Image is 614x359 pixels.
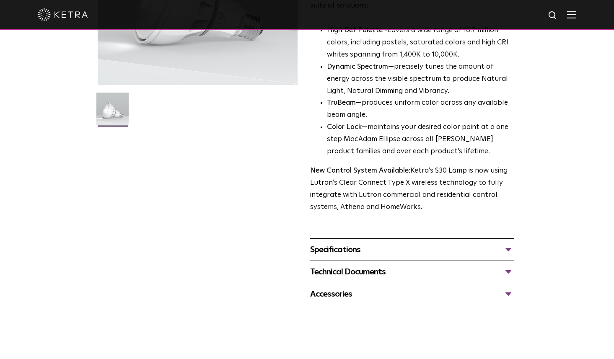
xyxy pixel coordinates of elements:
img: Hamburger%20Nav.svg [567,10,576,18]
div: Accessories [310,287,514,301]
strong: Color Lock [327,124,362,131]
p: covers a wide range of 16.7 million colors, including pastels, saturated colors and high CRI whit... [327,25,514,61]
li: —precisely tunes the amount of energy across the visible spectrum to produce Natural Light, Natur... [327,61,514,98]
p: Ketra’s S30 Lamp is now using Lutron’s Clear Connect Type X wireless technology to fully integrat... [310,165,514,214]
strong: New Control System Available: [310,167,410,174]
img: S30-Lamp-Edison-2021-Web-Square [96,93,129,131]
strong: Dynamic Spectrum [327,63,388,70]
div: Technical Documents [310,265,514,279]
strong: High Def Palette - [327,27,388,34]
li: —produces uniform color across any available beam angle. [327,97,514,121]
img: ketra-logo-2019-white [38,8,88,21]
img: search icon [548,10,558,21]
div: Specifications [310,243,514,256]
li: —maintains your desired color point at a one step MacAdam Ellipse across all [PERSON_NAME] produc... [327,121,514,158]
strong: TruBeam [327,99,356,106]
